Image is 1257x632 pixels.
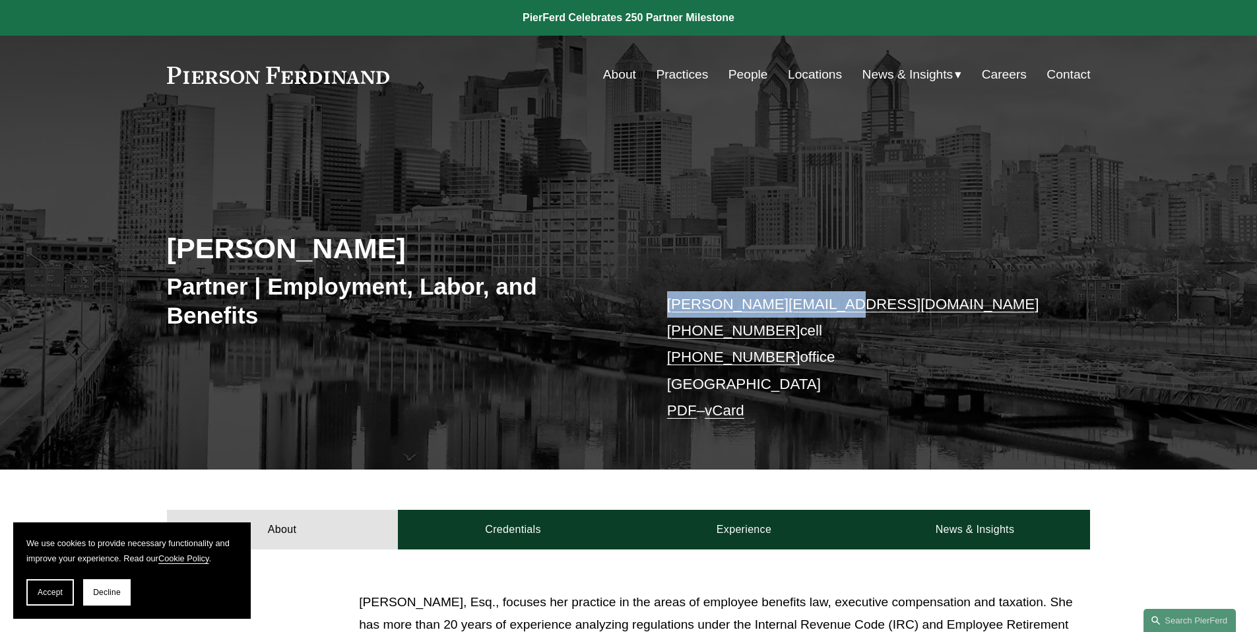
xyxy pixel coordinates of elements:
[398,510,629,549] a: Credentials
[862,63,953,87] span: News & Insights
[667,291,1052,425] p: cell office [GEOGRAPHIC_DATA] –
[667,322,800,339] a: [PHONE_NUMBER]
[667,402,697,419] a: PDF
[93,588,121,597] span: Decline
[982,62,1027,87] a: Careers
[705,402,744,419] a: vCard
[158,553,209,563] a: Cookie Policy
[26,536,238,566] p: We use cookies to provide necessary functionality and improve your experience. Read our .
[83,579,131,606] button: Decline
[13,522,251,619] section: Cookie banner
[1144,609,1236,632] a: Search this site
[167,272,629,330] h3: Partner | Employment, Labor, and Benefits
[656,62,708,87] a: Practices
[167,510,398,549] a: About
[667,296,1039,312] a: [PERSON_NAME][EMAIL_ADDRESS][DOMAIN_NAME]
[862,62,962,87] a: folder dropdown
[167,231,629,265] h2: [PERSON_NAME]
[728,62,768,87] a: People
[38,588,63,597] span: Accept
[629,510,860,549] a: Experience
[667,349,800,365] a: [PHONE_NUMBER]
[859,510,1090,549] a: News & Insights
[603,62,636,87] a: About
[788,62,842,87] a: Locations
[1047,62,1090,87] a: Contact
[26,579,74,606] button: Accept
